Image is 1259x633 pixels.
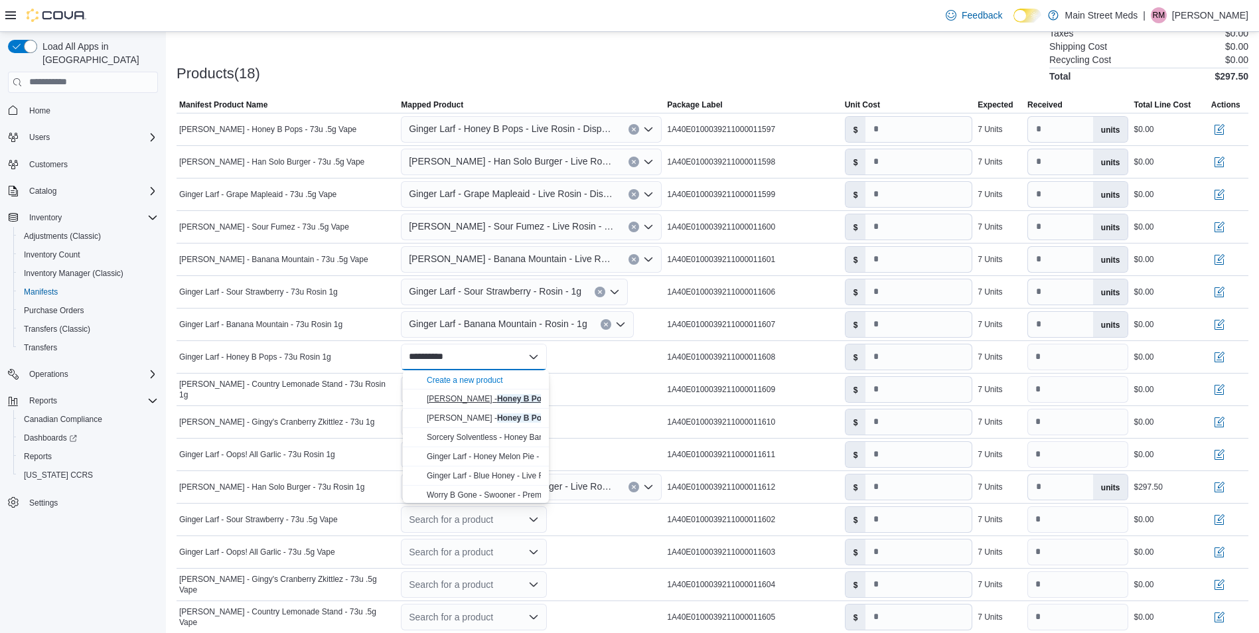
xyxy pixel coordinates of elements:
span: Inventory [29,212,62,223]
div: 7 Units [978,124,1002,135]
span: [PERSON_NAME] - ps - Rosin - 1g [427,394,593,403]
label: units [1093,149,1128,175]
span: 1A40E0100039211000011598 [667,157,775,167]
span: [PERSON_NAME] - ps - Live Rosin - Disposable .5g [427,413,654,423]
span: Ginger Larf - Blue Honey - Live Rosin - 1g [427,471,575,480]
span: 1A40E0100039211000011599 [667,189,775,200]
nav: Complex example [8,96,158,547]
span: 1A40E0100039211000011612 [667,482,775,492]
span: 1A40E0100039211000011610 [667,417,775,427]
button: Close list of options [528,352,539,362]
button: Open list of options [643,157,654,167]
span: Ginger Larf - Oops! All Garlic - 73u .5g Vape [179,547,335,557]
span: Manifests [24,287,58,297]
p: $0.00 [1225,41,1248,52]
label: $ [846,572,866,597]
a: Canadian Compliance [19,411,108,427]
button: Ginger Larf - Honey B Pops - Live Rosin - Disposable .5g [403,409,549,428]
button: Open list of options [615,319,626,330]
span: Transfers [19,340,158,356]
div: $0.00 [1134,222,1153,232]
h4: $297.50 [1215,71,1248,82]
div: $0.00 [1134,417,1153,427]
div: $0.00 [1134,254,1153,265]
p: Main Street Meds [1065,7,1138,23]
span: Settings [29,498,58,508]
button: Clear input [595,287,605,297]
button: Settings [3,492,163,512]
span: [PERSON_NAME] - Han Solo Burger - Live Rosin - Disposable .5g [409,153,615,169]
label: $ [846,344,866,370]
span: Ginger Larf - Sour Strawberry - Rosin - 1g [409,283,581,299]
span: Inventory Manager (Classic) [24,268,123,279]
button: Catalog [24,183,62,199]
span: 1A40E0100039211000011602 [667,514,775,525]
a: Feedback [940,2,1007,29]
a: [US_STATE] CCRS [19,467,98,483]
button: Reports [13,447,163,466]
label: $ [846,247,866,272]
button: Open list of options [643,482,654,492]
span: Actions [1211,100,1240,110]
button: Ginger Larf - Honey B Pops - Rosin - 1g [403,389,549,409]
button: Sorcery Solventless - Honey Banana - .5g Disposables [403,428,549,447]
label: $ [846,474,866,500]
button: Clear input [629,189,639,200]
button: Reports [24,393,62,409]
span: Purchase Orders [24,305,84,316]
span: Operations [29,369,68,380]
div: $0.00 [1134,579,1153,590]
span: 1A40E0100039211000011607 [667,319,775,330]
button: Open list of options [643,189,654,200]
div: Create a new product [427,375,503,386]
label: $ [846,539,866,565]
span: Transfers [24,342,57,353]
div: 7 Units [978,612,1002,622]
span: 1A40E0100039211000011609 [667,384,775,395]
h3: Products(18) [177,66,260,82]
button: Open list of options [528,612,539,622]
button: Open list of options [643,124,654,135]
span: Expected [978,100,1013,110]
div: 7 Units [978,319,1002,330]
button: Purchase Orders [13,301,163,320]
div: $0.00 [1134,319,1153,330]
label: $ [846,377,866,402]
span: Transfers (Classic) [19,321,158,337]
a: Transfers (Classic) [19,321,96,337]
button: Canadian Compliance [13,410,163,429]
a: Customers [24,157,73,173]
div: Richard Mowery [1151,7,1167,23]
span: 1A40E0100039211000011605 [667,612,775,622]
span: Ginger Larf - Sour Strawberry - 73u Rosin 1g [179,287,338,297]
div: 7 Units [978,417,1002,427]
span: [PERSON_NAME] - Banana Mountain - 73u .5g Vape [179,254,368,265]
div: $0.00 [1134,384,1153,395]
span: Canadian Compliance [19,411,158,427]
span: Mapped Product [401,100,463,110]
button: Operations [3,365,163,384]
span: Ginger Larf - Oops! All Garlic - 73u Rosin 1g [179,449,335,460]
button: Catalog [3,182,163,200]
button: [US_STATE] CCRS [13,466,163,484]
a: Purchase Orders [19,303,90,318]
span: Manifest Product Name [179,100,267,110]
div: 7 Units [978,287,1002,297]
label: units [1093,312,1128,337]
span: Ginger Larf - Banana Mountain - Rosin - 1g [409,316,587,332]
div: 7 Units [978,352,1002,362]
button: Clear input [601,319,611,330]
span: 1A40E0100039211000011608 [667,352,775,362]
label: $ [846,279,866,305]
span: 1A40E0100039211000011604 [667,579,775,590]
button: Ginger Larf - Honey Melon Pie - Rosin - 1g [403,447,549,466]
p: $0.00 [1225,54,1248,65]
label: units [1093,474,1128,500]
label: units [1093,214,1128,240]
button: Operations [24,366,74,382]
span: Reports [24,451,52,462]
div: 7 Units [978,547,1002,557]
span: Manifests [19,284,158,300]
span: Settings [24,494,158,510]
label: $ [846,312,866,337]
